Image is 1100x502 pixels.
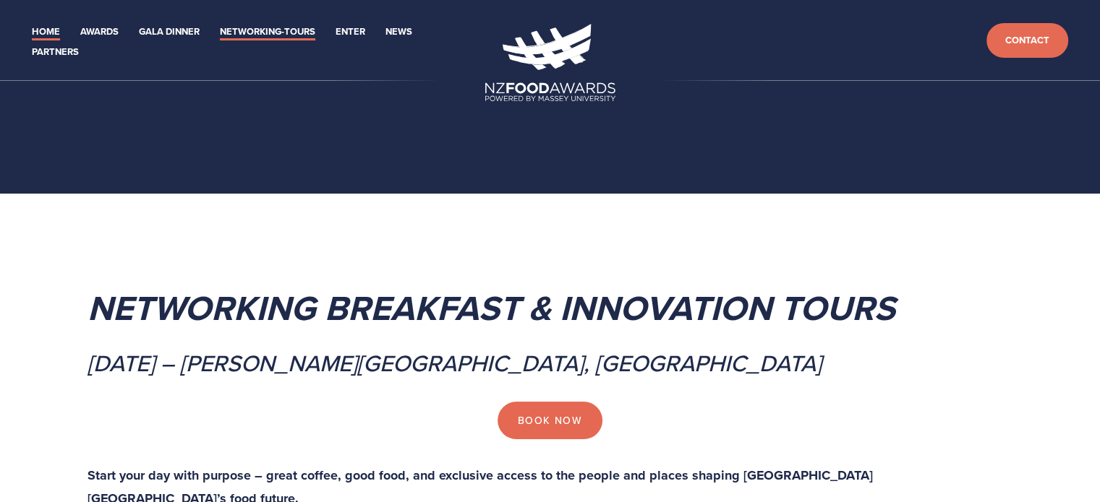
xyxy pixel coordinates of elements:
a: Enter [336,24,365,40]
a: Awards [80,24,119,40]
a: Networking-Tours [220,24,315,40]
a: Book Now [498,402,602,439]
a: Home [32,24,60,40]
a: Contact [986,23,1068,59]
a: Gala Dinner [139,24,200,40]
a: News [385,24,412,40]
em: Networking Breakfast & Innovation Tours [88,282,895,333]
a: Partners [32,44,79,61]
em: [DATE] – [PERSON_NAME][GEOGRAPHIC_DATA], [GEOGRAPHIC_DATA] [88,346,822,379]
